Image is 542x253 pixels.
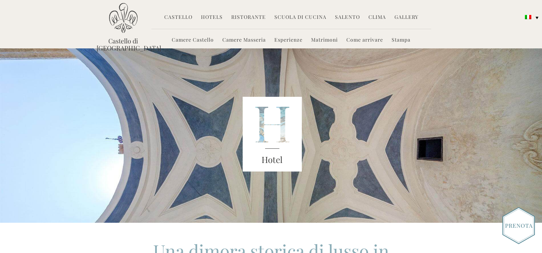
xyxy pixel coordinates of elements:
a: Stampa [392,36,411,44]
img: Castello di Ugento [109,3,138,33]
a: Castello [164,14,192,22]
a: Come arrivare [346,36,383,44]
a: Salento [335,14,360,22]
h3: Hotel [243,153,302,166]
a: Gallery [394,14,418,22]
img: Book_Button_Italian.png [502,207,535,244]
a: Scuola di Cucina [274,14,326,22]
a: Esperienze [274,36,303,44]
img: castello_header_block.png [243,97,302,172]
a: Clima [368,14,386,22]
a: Camere Castello [172,36,214,44]
a: Castello di [GEOGRAPHIC_DATA] [97,37,150,52]
a: Ristorante [231,14,266,22]
img: Italiano [525,15,531,19]
a: Camere Masseria [222,36,266,44]
a: Hotels [201,14,223,22]
a: Matrimoni [311,36,338,44]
